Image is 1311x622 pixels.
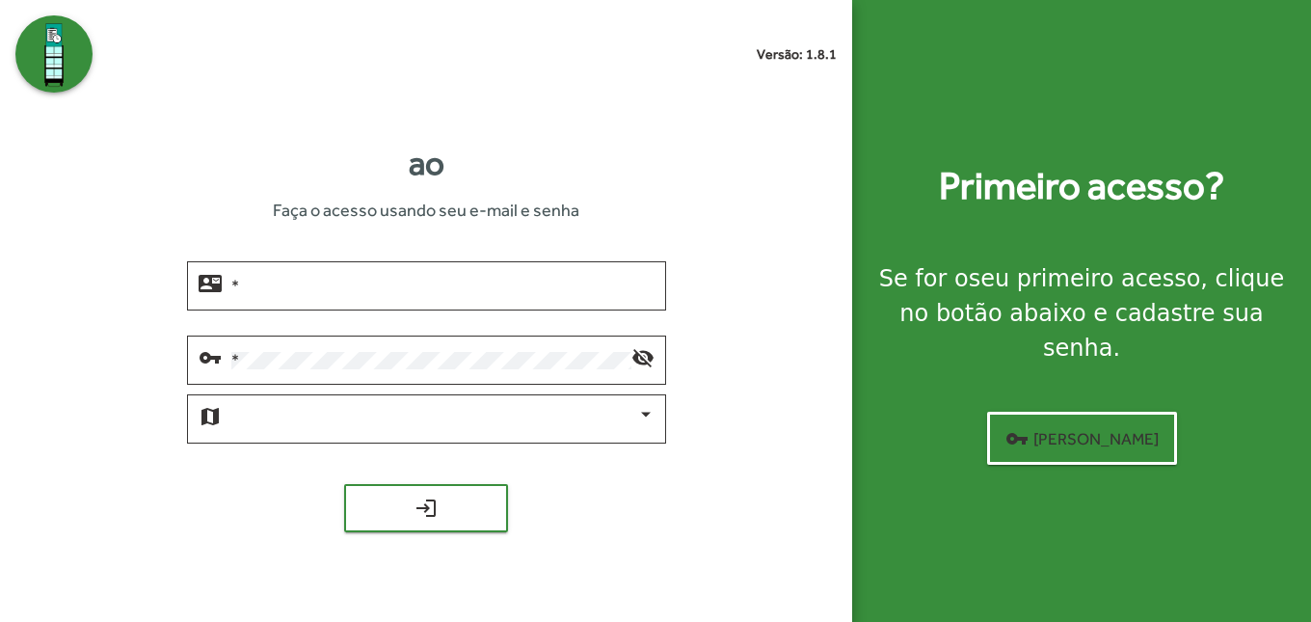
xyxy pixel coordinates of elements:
[631,345,655,368] mat-icon: visibility_off
[987,412,1177,465] button: [PERSON_NAME]
[415,497,438,520] mat-icon: login
[15,15,93,93] img: Logo Gerente
[409,138,444,189] strong: ao
[757,44,837,65] small: Versão: 1.8.1
[1005,427,1029,450] mat-icon: vpn_key
[939,157,1224,215] strong: Primeiro acesso?
[875,261,1288,365] div: Se for o , clique no botão abaixo e cadastre sua senha.
[199,271,222,294] mat-icon: contact_mail
[199,404,222,427] mat-icon: map
[199,345,222,368] mat-icon: vpn_key
[969,265,1201,292] strong: seu primeiro acesso
[273,197,579,223] span: Faça o acesso usando seu e-mail e senha
[1005,421,1159,456] span: [PERSON_NAME]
